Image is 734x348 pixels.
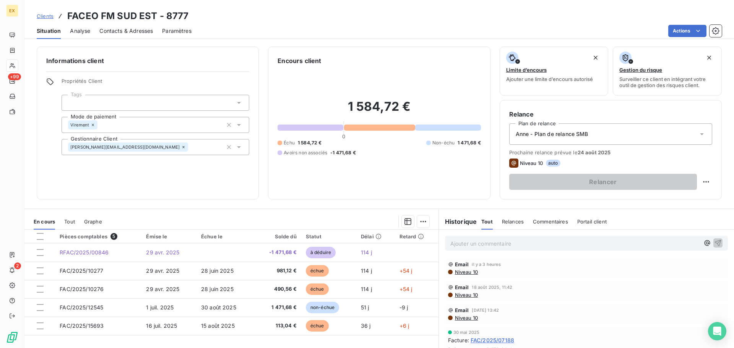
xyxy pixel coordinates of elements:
span: +99 [8,73,21,80]
span: 2 [14,262,21,269]
h6: Informations client [46,56,249,65]
span: Portail client [577,219,607,225]
h3: FACEO FM SUD EST - 8777 [67,9,188,23]
span: -9 j [399,304,408,311]
span: [PERSON_NAME][EMAIL_ADDRESS][DOMAIN_NAME] [70,145,180,149]
span: Propriétés Client [62,78,249,89]
span: +6 j [399,322,409,329]
a: Clients [37,12,54,20]
input: Ajouter une valeur [97,121,104,128]
span: Clients [37,13,54,19]
span: 24 août 2025 [578,149,611,155]
span: 114 j [361,249,372,256]
span: Paramètres [162,27,192,35]
span: Contacts & Adresses [99,27,153,35]
span: Virement [70,123,89,127]
div: Échue le [201,233,249,240]
span: 51 j [361,304,369,311]
div: Émise le [146,233,192,240]
span: Ajouter une limite d’encours autorisé [506,76,593,82]
span: 36 j [361,322,371,329]
span: 1 471,68 € [458,139,481,146]
span: 1 juil. 2025 [146,304,174,311]
span: FAC/2025/07188 [471,336,514,344]
span: Limite d’encours [506,67,547,73]
span: 1 584,72 € [298,139,322,146]
span: En cours [34,219,55,225]
span: RFAC/2025/00846 [60,249,109,256]
span: 1 471,68 € [258,304,297,311]
div: Délai [361,233,390,240]
span: Niveau 10 [520,160,543,166]
div: EX [6,5,18,17]
span: à déduire [306,247,336,258]
span: Échu [284,139,295,146]
span: il y a 3 heures [472,262,500,267]
span: 113,04 € [258,322,297,330]
div: Open Intercom Messenger [708,322,726,340]
span: Relances [502,219,524,225]
h6: Historique [439,217,477,226]
span: Email [455,307,469,313]
span: -1 471,68 € [258,249,297,256]
span: Anne - Plan de relance SMB [516,130,588,138]
a: +99 [6,75,18,87]
span: Niveau 10 [454,269,478,275]
span: 28 juin 2025 [201,267,234,274]
img: Logo LeanPay [6,331,18,343]
span: 29 avr. 2025 [146,286,179,292]
span: Analyse [70,27,90,35]
span: 30 mai 2025 [453,330,480,335]
span: Email [455,261,469,267]
input: Ajouter une valeur [188,144,194,151]
span: 29 avr. 2025 [146,249,179,256]
span: 29 avr. 2025 [146,267,179,274]
span: 16 juil. 2025 [146,322,177,329]
span: FAC/2025/10276 [60,286,104,292]
span: Tout [481,219,493,225]
span: 114 j [361,286,372,292]
span: Email [455,284,469,290]
span: +54 j [399,267,412,274]
span: [DATE] 13:42 [472,308,499,312]
span: Graphe [84,219,102,225]
span: Surveiller ce client en intégrant votre outil de gestion des risques client. [619,76,715,88]
span: Situation [37,27,61,35]
h2: 1 584,72 € [278,99,481,122]
span: 28 juin 2025 [201,286,234,292]
span: échue [306,283,329,295]
span: échue [306,320,329,332]
span: Facture : [448,336,469,344]
span: 30 août 2025 [201,304,236,311]
span: échue [306,265,329,277]
span: Niveau 10 [454,315,478,321]
button: Actions [668,25,706,37]
span: -1 471,68 € [330,149,356,156]
span: 18 août 2025, 11:42 [472,285,512,290]
button: Relancer [509,174,697,190]
span: Gestion du risque [619,67,662,73]
input: Ajouter une valeur [68,99,74,106]
span: Avoirs non associés [284,149,327,156]
button: Limite d’encoursAjouter une limite d’encours autorisé [500,47,609,95]
span: 981,12 € [258,267,297,275]
span: FAC/2025/10277 [60,267,103,274]
span: 490,56 € [258,285,297,293]
span: 5 [110,233,117,240]
span: Niveau 10 [454,292,478,298]
button: Gestion du risqueSurveiller ce client en intégrant votre outil de gestion des risques client. [613,47,722,95]
h6: Encours client [278,56,321,65]
span: FAC/2025/15693 [60,322,104,329]
div: Pièces comptables [60,233,137,240]
div: Retard [399,233,434,240]
span: auto [546,160,560,167]
span: +54 j [399,286,412,292]
div: Solde dû [258,233,297,240]
span: non-échue [306,302,339,313]
span: FAC/2025/12545 [60,304,103,311]
span: 114 j [361,267,372,274]
div: Statut [306,233,352,240]
span: 15 août 2025 [201,322,235,329]
span: 0 [342,133,345,139]
span: Prochaine relance prévue le [509,149,712,155]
